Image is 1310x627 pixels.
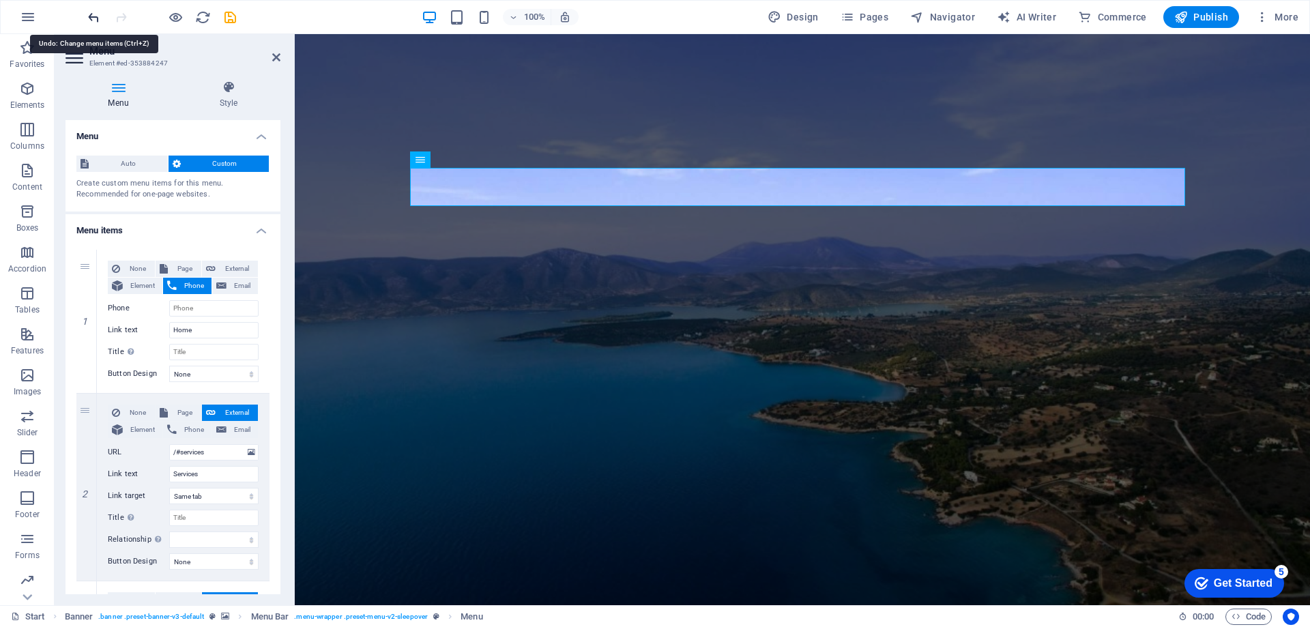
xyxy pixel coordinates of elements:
span: Page [172,592,197,609]
button: Element [108,278,162,294]
span: Publish [1174,10,1228,24]
label: URL [108,444,169,461]
button: Click here to leave preview mode and continue editing [167,9,184,25]
p: Favorites [10,59,44,70]
button: None [108,592,155,609]
i: This element is a customizable preset [433,613,439,620]
span: None [124,261,151,277]
button: 100% [503,9,551,25]
span: Design [768,10,819,24]
input: Phone [169,300,259,317]
div: Get Started [40,15,99,27]
button: Pages [835,6,894,28]
span: . menu-wrapper .preset-menu-v2-sleepover [294,609,428,625]
button: Page [156,261,201,277]
button: Element [108,422,162,438]
button: Custom [169,156,270,172]
button: AI Writer [991,6,1062,28]
span: Element [127,422,158,438]
label: Link text [108,466,169,482]
h4: Menu items [65,214,280,239]
span: None [124,405,151,421]
p: Header [14,468,41,479]
button: External [202,261,258,277]
span: More [1255,10,1298,24]
span: AI Writer [997,10,1056,24]
span: External [220,405,254,421]
i: Reload page [195,10,211,25]
p: Footer [15,509,40,520]
span: Click to select. Double-click to edit [461,609,482,625]
span: Navigator [910,10,975,24]
span: Pages [841,10,888,24]
button: Navigator [905,6,980,28]
span: . banner .preset-banner-v3-default [98,609,204,625]
span: Page [172,405,197,421]
span: Email [231,278,254,294]
label: Phone [108,300,169,317]
p: Tables [15,304,40,315]
label: Button Design [108,366,169,382]
button: Phone [163,278,212,294]
span: None [124,592,151,609]
button: Usercentrics [1283,609,1299,625]
p: Features [11,345,44,356]
label: Link target [108,488,169,504]
button: More [1250,6,1304,28]
span: Click to select. Double-click to edit [251,609,289,625]
button: Commerce [1073,6,1152,28]
button: External [202,405,258,421]
label: Title [108,344,169,360]
h6: Session time [1178,609,1214,625]
button: Auto [76,156,168,172]
button: Phone [163,422,212,438]
div: Design (Ctrl+Alt+Y) [762,6,824,28]
input: URL... [169,444,259,461]
div: Create custom menu items for this menu. Recommended for one-page websites. [76,178,270,201]
span: Code [1232,609,1266,625]
input: Link text... [169,322,259,338]
input: Title [169,344,259,360]
span: : [1202,611,1204,622]
input: Link text... [169,466,259,482]
h4: Menu [65,120,280,145]
button: None [108,405,155,421]
button: undo [85,9,102,25]
i: This element is a customizable preset [209,613,216,620]
button: save [222,9,238,25]
button: Publish [1163,6,1239,28]
p: Accordion [8,263,46,274]
p: Content [12,181,42,192]
span: Page [172,261,197,277]
p: Elements [10,100,45,111]
button: None [108,261,155,277]
label: Title [108,510,169,526]
span: Phone [181,278,207,294]
h2: Menu [89,45,280,57]
em: 1 [75,316,95,327]
h4: Menu [65,81,177,109]
span: Element [127,278,158,294]
span: Commerce [1078,10,1147,24]
button: Email [212,422,258,438]
a: Click to cancel selection. Double-click to open Pages [11,609,45,625]
div: Get Started 5 items remaining, 0% complete [11,7,111,35]
span: External [220,261,254,277]
i: This element contains a background [221,613,229,620]
i: Save (Ctrl+S) [222,10,238,25]
span: Auto [93,156,164,172]
label: Link text [108,322,169,338]
span: 00 00 [1193,609,1214,625]
button: External [202,592,258,609]
h3: Element #ed-353884247 [89,57,253,70]
span: Email [231,422,254,438]
label: Button Design [108,553,169,570]
nav: breadcrumb [65,609,483,625]
label: Relationship [108,531,169,548]
p: Boxes [16,222,39,233]
p: Columns [10,141,44,151]
i: On resize automatically adjust zoom level to fit chosen device. [559,11,571,23]
button: Page [156,592,201,609]
span: External [220,592,254,609]
p: Forms [15,550,40,561]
